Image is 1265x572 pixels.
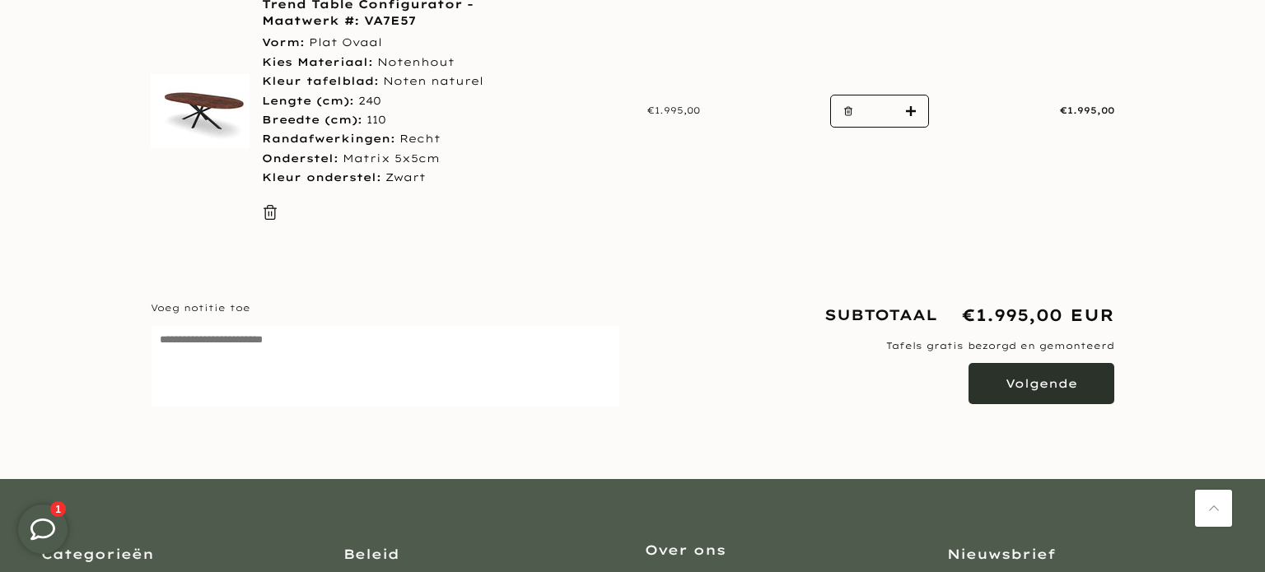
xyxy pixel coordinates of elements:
strong: Kleur tafelblad: [262,74,379,87]
strong: Lengte (cm): [262,94,354,107]
span: 110 [366,113,386,126]
span: Voeg notitie toe [151,302,250,314]
h3: Beleid [343,545,621,563]
strong: Onderstel: [262,151,338,165]
span: Notenhout [377,55,455,68]
span: Zwart [385,170,426,184]
strong: Subtotaal [824,305,937,324]
h3: Categorieën [41,545,319,563]
strong: Breedte (cm): [262,113,362,126]
span: 240 [358,94,381,107]
button: Volgende [969,363,1114,404]
span: €1.995,00 EUR [962,305,1114,325]
p: Tafels gratis bezorgd en gemonteerd [645,338,1114,355]
strong: Kies Materiaal: [262,55,373,68]
span: Matrix 5x5cm [343,151,440,165]
strong: Kleur onderstel: [262,170,381,184]
a: Terug naar boven [1195,490,1232,527]
div: €1.995,00 [562,103,785,119]
span: Plat Ovaal [309,35,382,49]
strong: Vorm: [262,35,305,49]
h3: Over ons [645,541,922,559]
h3: Nieuwsbrief [947,545,1225,563]
span: €1.995,00 [1060,105,1114,116]
strong: Randafwerkingen: [262,132,395,145]
span: Noten naturel [383,74,483,87]
iframe: toggle-frame [2,488,84,570]
span: Recht [399,132,441,145]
